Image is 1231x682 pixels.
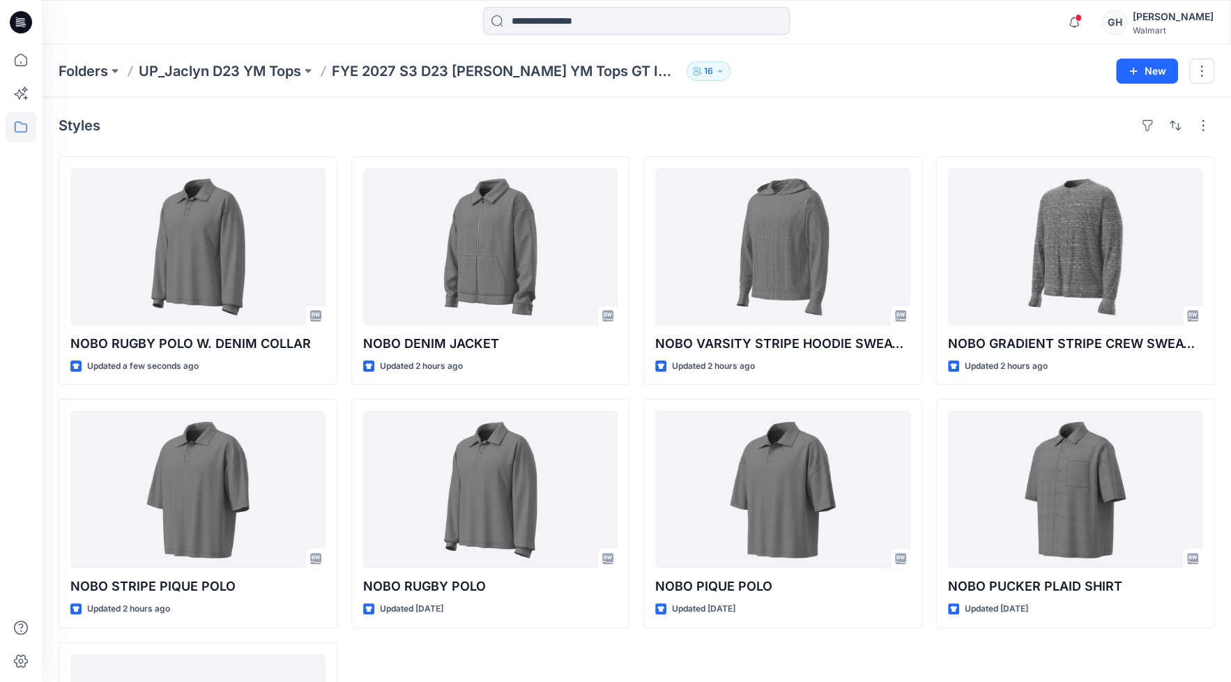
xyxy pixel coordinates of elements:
p: NOBO GRADIENT STRIPE CREW SWEATER [948,334,1203,354]
a: NOBO DENIM JACKET [363,168,618,326]
div: GH [1102,10,1127,35]
p: NOBO DENIM JACKET [363,334,618,354]
a: UP_Jaclyn D23 YM Tops [139,61,301,81]
button: 16 [687,61,731,81]
p: Updated a few seconds ago [87,359,199,374]
p: Updated [DATE] [965,602,1028,616]
div: Walmart [1133,25,1214,36]
a: Folders [59,61,108,81]
p: NOBO RUGBY POLO [363,577,618,596]
a: NOBO RUGBY POLO [363,411,618,568]
a: NOBO VARSITY STRIPE HOODIE SWEATER [655,168,910,326]
p: NOBO STRIPE PIQUE POLO [70,577,326,596]
p: Updated [DATE] [672,602,735,616]
button: New [1116,59,1178,84]
p: NOBO RUGBY POLO W. DENIM COLLAR [70,334,326,354]
p: 16 [704,63,713,79]
p: NOBO PUCKER PLAID SHIRT [948,577,1203,596]
a: NOBO PIQUE POLO [655,411,910,568]
p: Updated 2 hours ago [672,359,755,374]
p: Updated 2 hours ago [87,602,170,616]
a: NOBO PUCKER PLAID SHIRT [948,411,1203,568]
p: Updated 2 hours ago [380,359,463,374]
p: Updated [DATE] [380,602,443,616]
p: NOBO VARSITY STRIPE HOODIE SWEATER [655,334,910,354]
div: [PERSON_NAME] [1133,8,1214,25]
a: NOBO STRIPE PIQUE POLO [70,411,326,568]
p: NOBO PIQUE POLO [655,577,910,596]
a: NOBO GRADIENT STRIPE CREW SWEATER [948,168,1203,326]
p: Updated 2 hours ago [965,359,1048,374]
a: NOBO RUGBY POLO W. DENIM COLLAR [70,168,326,326]
p: FYE 2027 S3 D23 [PERSON_NAME] YM Tops GT IMPORTS [332,61,681,81]
h4: Styles [59,117,100,134]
